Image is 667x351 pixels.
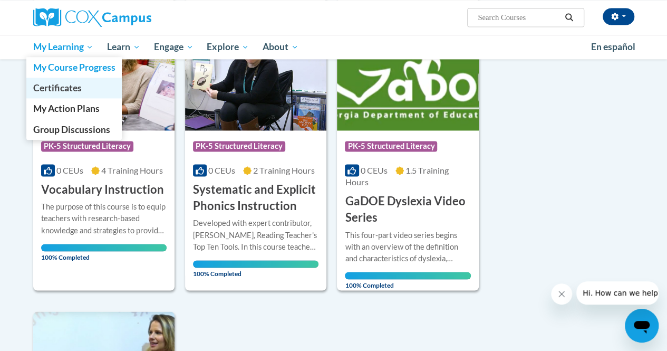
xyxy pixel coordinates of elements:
input: Search Courses [477,11,561,24]
a: My Action Plans [26,98,122,119]
span: My Action Plans [33,103,99,114]
div: The purpose of this course is to equip teachers with research-based knowledge and strategies to p... [41,201,167,236]
span: Explore [207,41,249,53]
button: Account Settings [603,8,634,25]
span: Learn [107,41,140,53]
a: Course LogoPK-5 Structured Literacy0 CEUs4 Training Hours Vocabulary InstructionThe purpose of th... [33,23,175,290]
h3: GaDOE Dyslexia Video Series [345,193,470,226]
h3: Vocabulary Instruction [41,182,164,198]
span: My Course Progress [33,62,115,73]
h3: Systematic and Explicit Phonics Instruction [193,182,318,214]
div: This four-part video series begins with an overview of the definition and characteristics of dysl... [345,229,470,264]
span: Hi. How can we help? [6,7,85,16]
a: Explore [200,35,256,59]
a: My Course Progress [26,57,122,78]
a: About [256,35,305,59]
a: Cox Campus [33,8,223,27]
span: 0 CEUs [361,165,388,175]
span: PK-5 Structured Literacy [193,141,285,151]
div: Your progress [193,260,318,268]
a: Course LogoPK-5 Structured Literacy0 CEUs1.5 Training Hours GaDOE Dyslexia Video SeriesThis four-... [337,23,478,290]
div: Your progress [41,244,167,251]
span: Certificates [33,82,81,93]
a: My Learning [26,35,101,59]
button: Search [561,11,577,24]
span: 2 Training Hours [253,165,315,175]
span: 0 CEUs [56,165,83,175]
span: Engage [154,41,194,53]
span: 100% Completed [193,260,318,277]
span: My Learning [33,41,93,53]
span: Group Discussions [33,124,110,135]
span: 0 CEUs [208,165,235,175]
span: 4 Training Hours [101,165,163,175]
span: 100% Completed [345,272,470,289]
img: Course Logo [337,23,478,130]
iframe: Button to launch messaging window [625,309,659,343]
a: Course LogoPK-5 Structured Literacy0 CEUs2 Training Hours Systematic and Explicit Phonics Instruc... [185,23,326,290]
div: Main menu [25,35,642,59]
a: Certificates [26,78,122,98]
span: 100% Completed [41,244,167,261]
span: About [263,41,298,53]
div: Developed with expert contributor, [PERSON_NAME], Reading Teacher's Top Ten Tools. In this course... [193,217,318,252]
a: Engage [147,35,200,59]
a: Group Discussions [26,119,122,140]
span: PK-5 Structured Literacy [345,141,437,151]
span: PK-5 Structured Literacy [41,141,133,151]
a: Learn [100,35,147,59]
iframe: Close message [551,283,572,305]
img: Cox Campus [33,8,151,27]
img: Course Logo [185,23,326,130]
div: Your progress [345,272,470,279]
a: En español [584,36,642,58]
iframe: Message from company [576,281,659,305]
span: En español [591,41,635,52]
